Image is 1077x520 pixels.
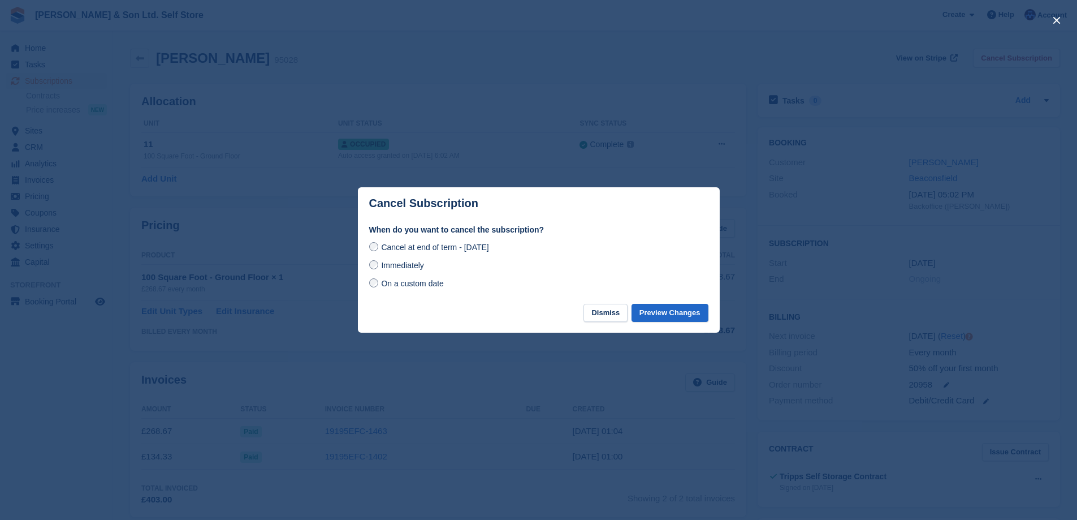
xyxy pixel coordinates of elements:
button: close [1048,11,1066,29]
span: Cancel at end of term - [DATE] [381,243,488,252]
button: Preview Changes [632,304,708,323]
span: Immediately [381,261,423,270]
button: Dismiss [583,304,628,323]
input: Immediately [369,260,378,269]
input: Cancel at end of term - [DATE] [369,242,378,251]
input: On a custom date [369,278,378,287]
label: When do you want to cancel the subscription? [369,224,708,236]
p: Cancel Subscription [369,197,478,210]
span: On a custom date [381,279,444,288]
